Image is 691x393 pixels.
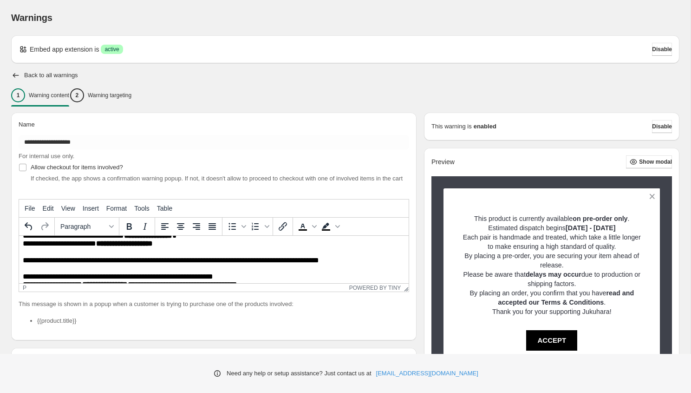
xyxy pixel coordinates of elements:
span: For internal use only. [19,153,74,160]
button: ACCEPT [526,330,577,351]
a: Powered by Tiny [349,285,401,291]
div: 1 [11,88,25,102]
button: Italic [137,219,153,234]
div: Bullet list [224,219,248,234]
p: This message is shown in a popup when a customer is trying to purchase one of the products involved: [19,300,409,309]
span: View [61,205,75,212]
button: Align center [173,219,189,234]
p: By placing an order, you confirm that you have . [460,288,644,307]
span: active [104,46,119,53]
button: Disable [652,120,672,133]
span: Name [19,121,35,128]
p: Warning targeting [88,92,131,99]
button: 1Warning content [11,86,69,105]
div: Background color [318,219,341,234]
button: 2Warning targeting [70,86,131,105]
p: Embed app extension is [30,45,99,54]
span: Table [157,205,172,212]
div: p [23,285,26,291]
span: Insert [83,205,99,212]
p: This product is currently available . Estimated dispatch begins [460,214,644,233]
button: Align left [157,219,173,234]
div: Resize [401,284,409,292]
button: Disable [652,43,672,56]
div: Text color [295,219,318,234]
button: Formats [57,219,117,234]
button: Justify [204,219,220,234]
span: Disable [652,123,672,130]
span: File [25,205,35,212]
span: Format [106,205,127,212]
h2: Preview [431,158,455,166]
strong: enabled [474,122,496,131]
span: Allow checkout for items involved? [31,164,123,171]
span: Disable [652,46,672,53]
p: Each pair is handmade and treated, which take a little longer to make ensuring a high standard of... [460,233,644,251]
strong: delays may occur [526,271,581,278]
span: Edit [43,205,54,212]
span: Show modal [639,158,672,166]
button: Undo [21,219,37,234]
div: Numbered list [248,219,271,234]
p: Thank you for your supporting Jukuhara! [460,307,644,316]
button: Align right [189,219,204,234]
div: 2 [70,88,84,102]
h2: Back to all warnings [24,72,78,79]
strong: [DATE] - [DATE] [566,224,615,232]
span: Paragraph [60,223,106,230]
button: Insert/edit link [275,219,291,234]
button: Bold [121,219,137,234]
span: If checked, the app shows a confirmation warning popup. If not, it doesn't allow to proceed to ch... [31,175,403,182]
p: By placing a pre-order, you are securing your item ahead of release. Please be aware that due to ... [460,251,644,288]
button: Show modal [626,155,672,168]
span: Warnings [11,13,52,23]
button: Redo [37,219,52,234]
strong: on pre-order only [573,215,627,222]
a: [EMAIL_ADDRESS][DOMAIN_NAME] [376,369,478,378]
span: Tools [134,205,150,212]
iframe: Rich Text Area [19,236,409,283]
p: This warning is [431,122,472,131]
li: {{product.title}} [37,316,409,326]
p: Warning content [29,92,69,99]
